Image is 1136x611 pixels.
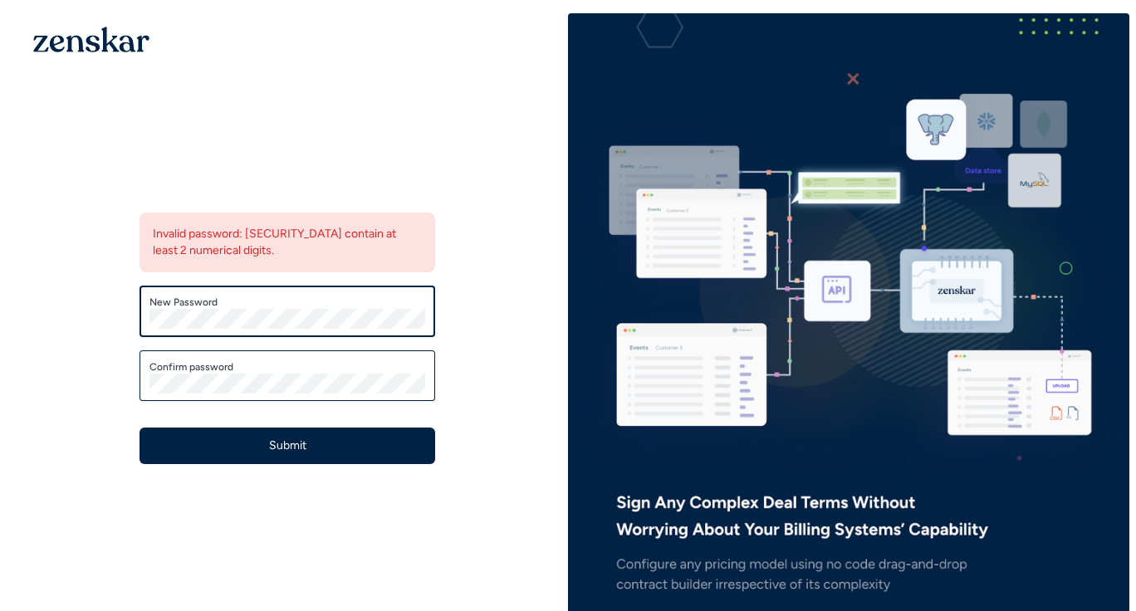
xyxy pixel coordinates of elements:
[33,27,149,52] img: 1OGAJ2xQqyY4LXKgY66KYq0eOWRCkrZdAb3gUhuVAqdWPZE9SRJmCz+oDMSn4zDLXe31Ii730ItAGKgCKgCCgCikA4Av8PJUP...
[140,428,435,464] button: Submit
[149,360,425,374] label: Confirm password
[140,213,435,272] div: Invalid password: [SECURITY_DATA] contain at least 2 numerical digits.
[149,296,425,309] label: New Password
